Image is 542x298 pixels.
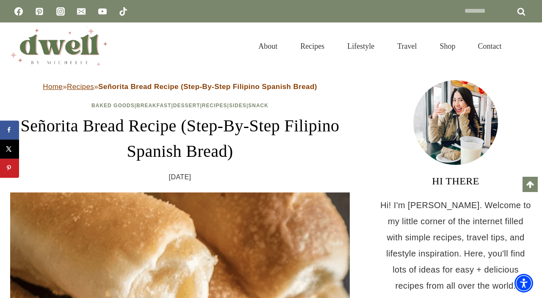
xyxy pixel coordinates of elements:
a: Recipes [202,103,227,109]
a: Facebook [10,3,27,20]
a: About [247,31,289,61]
a: Pinterest [31,3,48,20]
a: Travel [386,31,428,61]
div: Accessibility Menu [514,274,533,292]
a: Snack [248,103,268,109]
a: Contact [467,31,513,61]
a: Baked Goods [91,103,135,109]
a: Dessert [173,103,200,109]
time: [DATE] [169,171,191,184]
a: Recipes [67,83,94,91]
a: Shop [428,31,467,61]
nav: Primary Navigation [247,31,513,61]
a: Lifestyle [336,31,386,61]
p: Hi! I'm [PERSON_NAME]. Welcome to my little corner of the internet filled with simple recipes, tr... [379,197,532,294]
a: Recipes [289,31,336,61]
strong: Señorita Bread Recipe (Step-By-Step Filipino Spanish Bread) [98,83,317,91]
h1: Señorita Bread Recipe (Step-By-Step Filipino Spanish Bread) [10,113,350,164]
a: Home [43,83,63,91]
span: » » [43,83,317,91]
a: Instagram [52,3,69,20]
button: View Search Form [517,39,532,53]
a: Breakfast [136,103,171,109]
a: Scroll to top [523,177,538,192]
span: | | | | | [91,103,268,109]
a: TikTok [115,3,132,20]
a: YouTube [94,3,111,20]
a: Sides [229,103,246,109]
h3: HI THERE [379,173,532,189]
img: DWELL by michelle [10,27,108,66]
a: Email [73,3,90,20]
